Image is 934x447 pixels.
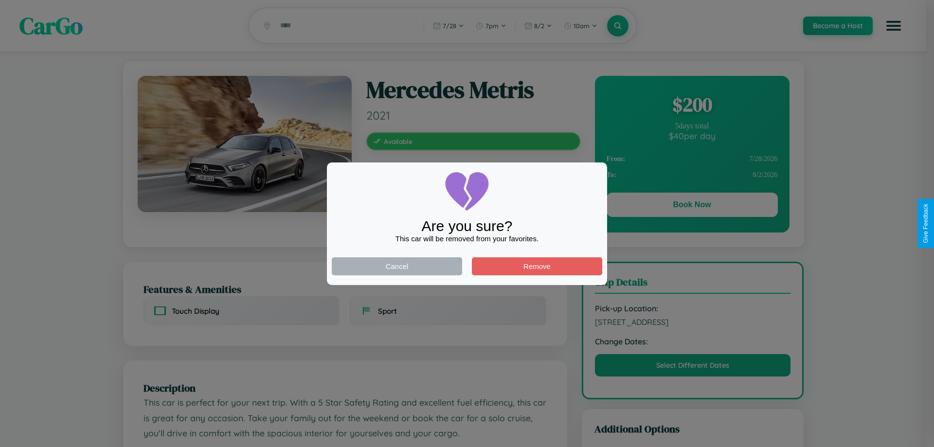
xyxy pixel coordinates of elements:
button: Cancel [332,257,462,275]
div: This car will be removed from your favorites. [332,234,602,243]
div: Are you sure? [332,218,602,234]
div: Give Feedback [922,204,929,243]
button: Remove [472,257,602,275]
img: broken-heart [443,167,491,216]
